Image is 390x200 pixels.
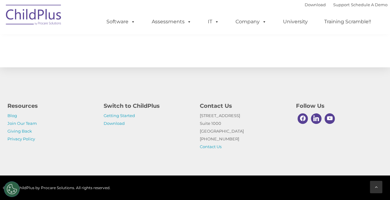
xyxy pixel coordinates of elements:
[86,41,105,46] span: Last name
[104,102,191,110] h4: Switch to ChildPlus
[146,16,198,28] a: Assessments
[202,16,225,28] a: IT
[323,112,337,125] a: Youtube
[7,136,35,141] a: Privacy Policy
[3,185,110,190] span: © 2025 ChildPlus by Procare Solutions. All rights reserved.
[7,102,94,110] h4: Resources
[333,2,350,7] a: Support
[305,2,326,7] a: Download
[296,112,310,125] a: Facebook
[229,16,273,28] a: Company
[351,2,388,7] a: Schedule A Demo
[200,102,287,110] h4: Contact Us
[104,121,125,126] a: Download
[7,113,17,118] a: Blog
[3,0,65,31] img: ChildPlus by Procare Solutions
[86,66,113,71] span: Phone number
[200,144,222,149] a: Contact Us
[104,113,135,118] a: Getting Started
[4,181,20,197] button: Cookies Settings
[318,16,377,28] a: Training Scramble!!
[7,121,37,126] a: Join Our Team
[7,129,32,134] a: Giving Back
[200,112,287,151] p: [STREET_ADDRESS] Suite 1000 [GEOGRAPHIC_DATA] [PHONE_NUMBER]
[305,2,388,7] font: |
[277,16,314,28] a: University
[296,102,383,110] h4: Follow Us
[100,16,141,28] a: Software
[309,112,323,125] a: Linkedin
